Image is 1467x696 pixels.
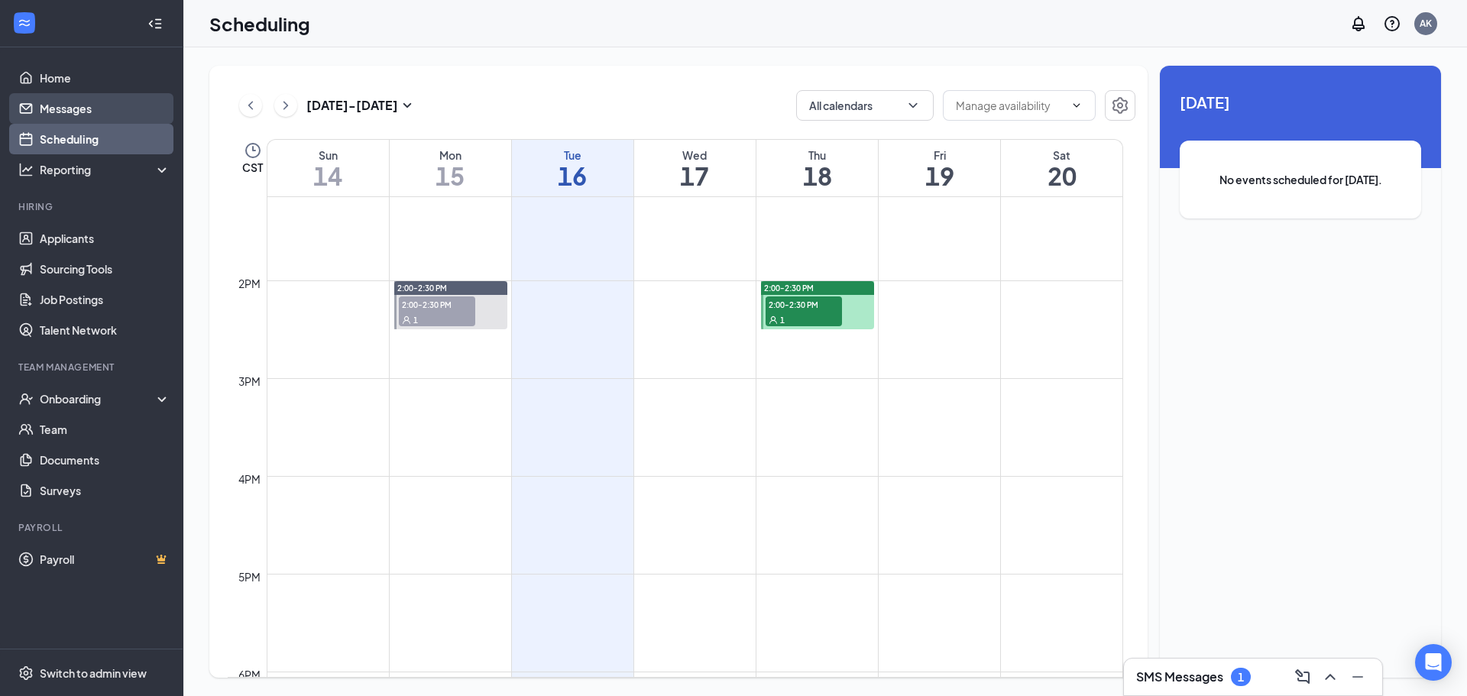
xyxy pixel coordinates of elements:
svg: User [769,316,778,325]
a: Applicants [40,223,170,254]
button: ChevronLeft [239,94,262,117]
div: 6pm [235,666,264,683]
span: 1 [413,315,418,325]
svg: WorkstreamLogo [17,15,32,31]
svg: ChevronDown [1070,99,1083,112]
span: [DATE] [1180,90,1421,114]
button: ComposeMessage [1291,665,1315,689]
a: Talent Network [40,315,170,345]
button: ChevronUp [1318,665,1342,689]
a: September 17, 2025 [634,140,756,196]
svg: ComposeMessage [1294,668,1312,686]
a: Surveys [40,475,170,506]
div: Thu [756,147,878,163]
a: September 16, 2025 [512,140,633,196]
a: Scheduling [40,124,170,154]
svg: SmallChevronDown [398,96,416,115]
div: Tue [512,147,633,163]
span: 1 [780,315,785,325]
div: Team Management [18,361,167,374]
div: Sun [267,147,389,163]
svg: Notifications [1349,15,1368,33]
button: All calendarsChevronDown [796,90,934,121]
div: 2pm [235,275,264,292]
svg: User [402,316,411,325]
a: Team [40,414,170,445]
svg: QuestionInfo [1383,15,1401,33]
div: AK [1420,17,1432,30]
button: Minimize [1346,665,1370,689]
div: Mon [390,147,511,163]
h1: 20 [1001,163,1122,189]
span: 2:00-2:30 PM [764,283,814,293]
div: Sat [1001,147,1122,163]
div: Onboarding [40,391,157,406]
h1: 19 [879,163,1000,189]
button: ChevronRight [274,94,297,117]
svg: ChevronDown [905,98,921,113]
h1: 18 [756,163,878,189]
svg: ChevronLeft [243,96,258,115]
a: PayrollCrown [40,544,170,575]
h3: SMS Messages [1136,668,1223,685]
span: 2:00-2:30 PM [397,283,447,293]
h3: [DATE] - [DATE] [306,97,398,114]
svg: UserCheck [18,391,34,406]
svg: Clock [244,141,262,160]
input: Manage availability [956,97,1064,114]
div: 1 [1238,671,1244,684]
div: Switch to admin view [40,665,147,681]
svg: Settings [1111,96,1129,115]
a: Job Postings [40,284,170,315]
svg: ChevronUp [1321,668,1339,686]
div: 5pm [235,568,264,585]
svg: Collapse [147,16,163,31]
span: 2:00-2:30 PM [766,296,842,312]
span: No events scheduled for [DATE]. [1210,171,1391,188]
a: Messages [40,93,170,124]
div: 3pm [235,373,264,390]
div: Fri [879,147,1000,163]
svg: Analysis [18,162,34,177]
div: Payroll [18,521,167,534]
a: September 14, 2025 [267,140,389,196]
svg: ChevronRight [278,96,293,115]
span: 2:00-2:30 PM [399,296,475,312]
h1: 17 [634,163,756,189]
span: CST [242,160,263,175]
div: Open Intercom Messenger [1415,644,1452,681]
a: September 20, 2025 [1001,140,1122,196]
h1: 15 [390,163,511,189]
div: Reporting [40,162,171,177]
a: September 19, 2025 [879,140,1000,196]
h1: 16 [512,163,633,189]
div: 4pm [235,471,264,487]
h1: Scheduling [209,11,310,37]
button: Settings [1105,90,1135,121]
div: Hiring [18,200,167,213]
a: Sourcing Tools [40,254,170,284]
a: Home [40,63,170,93]
h1: 14 [267,163,389,189]
a: September 15, 2025 [390,140,511,196]
a: Documents [40,445,170,475]
svg: Minimize [1349,668,1367,686]
svg: Settings [18,665,34,681]
div: Wed [634,147,756,163]
a: September 18, 2025 [756,140,878,196]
